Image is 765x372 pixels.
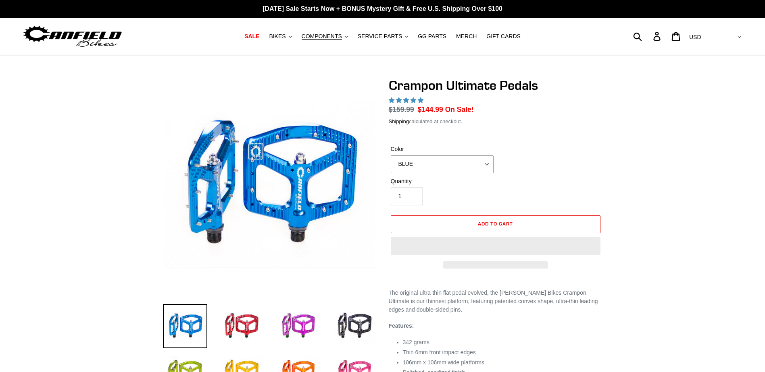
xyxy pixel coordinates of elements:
a: MERCH [452,31,481,42]
a: GG PARTS [414,31,450,42]
button: SERVICE PARTS [354,31,412,42]
h1: Crampon Ultimate Pedals [389,78,602,93]
button: COMPONENTS [298,31,352,42]
span: COMPONENTS [302,33,342,40]
img: Canfield Bikes [22,24,123,49]
img: Load image into Gallery viewer, Crampon Ultimate Pedals [219,304,264,348]
a: GIFT CARDS [482,31,525,42]
span: MERCH [456,33,477,40]
p: The original ultra-thin flat pedal evolved, the [PERSON_NAME] Bikes Crampon Ultimate is our thinn... [389,289,602,314]
li: Thin 6mm front impact edges [403,348,602,357]
button: Add to cart [391,215,600,233]
span: GG PARTS [418,33,446,40]
img: Load image into Gallery viewer, Crampon Ultimate Pedals [332,304,377,348]
a: SALE [240,31,263,42]
span: SALE [244,33,259,40]
img: Load image into Gallery viewer, Crampon Ultimate Pedals [276,304,320,348]
li: 342 grams [403,338,602,347]
div: calculated at checkout. [389,118,602,126]
span: BIKES [269,33,286,40]
strong: Features: [389,322,414,329]
span: GIFT CARDS [486,33,521,40]
span: $144.99 [418,105,443,114]
label: Quantity [391,177,494,186]
span: Add to cart [478,221,513,227]
input: Search [638,27,658,45]
span: On Sale! [445,104,474,115]
s: $159.99 [389,105,414,114]
img: Load image into Gallery viewer, Crampon Ultimate Pedals [163,304,207,348]
span: 4.95 stars [389,97,425,103]
img: Crampon Ultimate Pedals [165,79,375,289]
span: SERVICE PARTS [358,33,402,40]
li: 106mm x 106mm wide platforms [403,358,602,367]
label: Color [391,145,494,153]
button: BIKES [265,31,296,42]
a: Shipping [389,118,409,125]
